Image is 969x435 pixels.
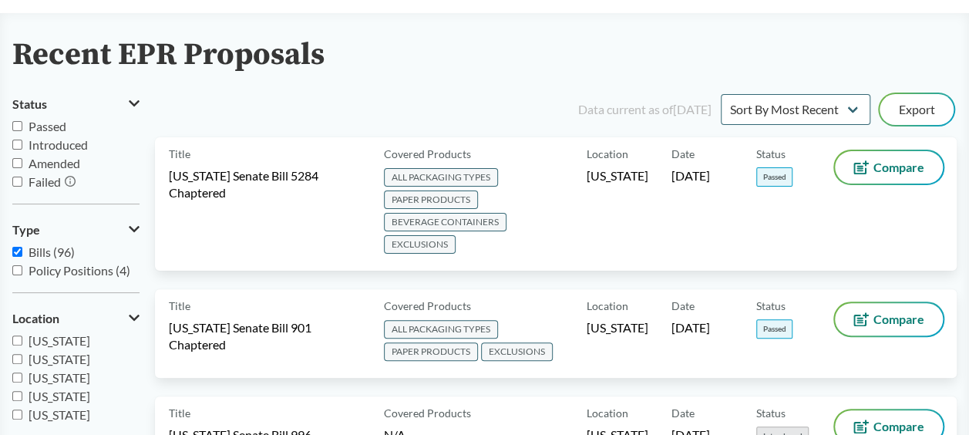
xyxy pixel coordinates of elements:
span: BEVERAGE CONTAINERS [384,213,506,231]
input: [US_STATE] [12,410,22,420]
button: Compare [835,303,943,336]
span: Date [671,298,695,314]
span: Compare [873,313,924,325]
span: [US_STATE] [29,389,90,403]
span: Failed [29,174,61,189]
input: Amended [12,158,22,168]
span: EXCLUSIONS [384,235,456,254]
span: Location [12,312,59,325]
span: Covered Products [384,146,471,162]
button: Type [12,217,140,243]
span: Policy Positions (4) [29,263,130,278]
span: Compare [873,420,924,433]
input: Introduced [12,140,22,150]
span: Title [169,405,190,421]
span: Passed [29,119,66,133]
span: PAPER PRODUCTS [384,342,478,361]
span: ALL PACKAGING TYPES [384,320,498,339]
span: Title [169,298,190,314]
button: Export [880,94,954,125]
button: Status [12,91,140,117]
span: [US_STATE] [29,370,90,385]
input: [US_STATE] [12,354,22,364]
input: Passed [12,121,22,131]
span: Date [671,146,695,162]
span: Date [671,405,695,421]
span: [US_STATE] [29,333,90,348]
span: [US_STATE] [587,319,648,336]
button: Location [12,305,140,332]
button: Compare [835,151,943,184]
span: [US_STATE] Senate Bill 901 Chaptered [169,319,365,353]
span: [DATE] [671,319,710,336]
span: Amended [29,156,80,170]
span: [US_STATE] Senate Bill 5284 Chaptered [169,167,365,201]
input: [US_STATE] [12,373,22,383]
span: Location [587,298,628,314]
span: [US_STATE] [29,407,90,422]
h2: Recent EPR Proposals [12,38,325,72]
input: Bills (96) [12,247,22,257]
span: Type [12,223,40,237]
span: Status [756,405,786,421]
span: Status [756,146,786,162]
span: Bills (96) [29,244,75,259]
span: [DATE] [671,167,710,184]
span: EXCLUSIONS [481,342,553,361]
input: [US_STATE] [12,391,22,401]
span: [US_STATE] [587,167,648,184]
span: PAPER PRODUCTS [384,191,478,209]
span: Location [587,146,628,162]
span: Covered Products [384,405,471,421]
span: Passed [756,319,792,339]
span: Passed [756,167,792,187]
span: Covered Products [384,298,471,314]
div: Data current as of [DATE] [578,100,712,119]
span: [US_STATE] [29,352,90,366]
input: [US_STATE] [12,336,22,346]
span: Status [12,97,47,111]
span: Compare [873,161,924,174]
span: Status [756,298,786,314]
input: Failed [12,177,22,187]
span: Introduced [29,137,88,152]
span: Title [169,146,190,162]
input: Policy Positions (4) [12,265,22,275]
span: Location [587,405,628,421]
span: ALL PACKAGING TYPES [384,168,498,187]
